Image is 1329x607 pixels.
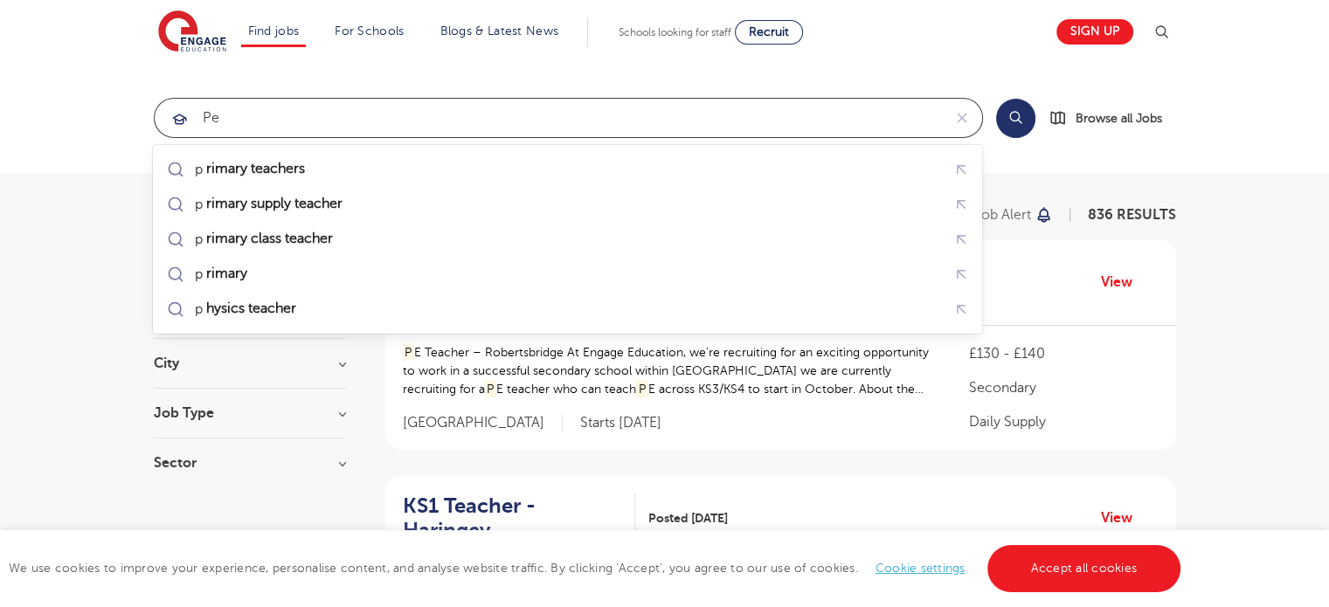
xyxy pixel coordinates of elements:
[154,356,346,370] h3: City
[335,24,404,38] a: For Schools
[636,380,648,398] mark: P
[996,99,1035,138] button: Search
[948,295,975,322] button: Fill query with "physics teacher"
[580,414,661,432] p: Starts [DATE]
[158,10,226,54] img: Engage Education
[948,190,975,217] button: Fill query with "primary supply teacher"
[987,545,1181,592] a: Accept all cookies
[485,380,497,398] mark: P
[948,225,975,252] button: Fill query with "primary class teacher"
[195,231,335,248] div: p
[1101,271,1146,293] a: View
[969,411,1158,432] p: Daily Supply
[203,298,298,319] mark: hysics teacher
[203,193,344,214] mark: rimary supply teacher
[1056,19,1133,45] a: Sign up
[969,343,1158,364] p: £130 - £140
[942,99,982,137] button: Clear
[195,300,298,318] div: p
[749,25,789,38] span: Recruit
[403,493,622,544] h2: KS1 Teacher - Haringey
[160,152,975,327] ul: Submit
[941,208,1054,222] button: Save job alert
[969,377,1158,398] p: Secondary
[403,493,636,544] a: KS1 Teacher - Haringey
[195,266,249,283] div: p
[203,263,249,284] mark: rimary
[154,456,346,470] h3: Sector
[154,406,346,420] h3: Job Type
[648,509,728,528] span: Posted [DATE]
[941,208,1031,222] p: Save job alert
[403,414,563,432] span: [GEOGRAPHIC_DATA]
[619,26,731,38] span: Schools looking for staff
[1088,207,1176,223] span: 836 RESULTS
[195,161,307,178] div: p
[876,562,966,575] a: Cookie settings
[948,260,975,287] button: Fill query with "primary"
[195,196,344,213] div: p
[440,24,559,38] a: Blogs & Latest News
[403,343,415,362] mark: P
[9,562,1185,575] span: We use cookies to improve your experience, personalise content, and analyse website traffic. By c...
[948,155,975,183] button: Fill query with "primary teachers"
[154,98,983,138] div: Submit
[1076,108,1162,128] span: Browse all Jobs
[155,99,942,137] input: Submit
[203,228,335,249] mark: rimary class teacher
[403,343,935,398] p: E Teacher – Robertsbridge At Engage Education, we’re recruiting for an exciting opportunity to wo...
[1101,507,1146,529] a: View
[203,158,307,179] mark: rimary teachers
[1049,108,1176,128] a: Browse all Jobs
[248,24,300,38] a: Find jobs
[735,20,803,45] a: Recruit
